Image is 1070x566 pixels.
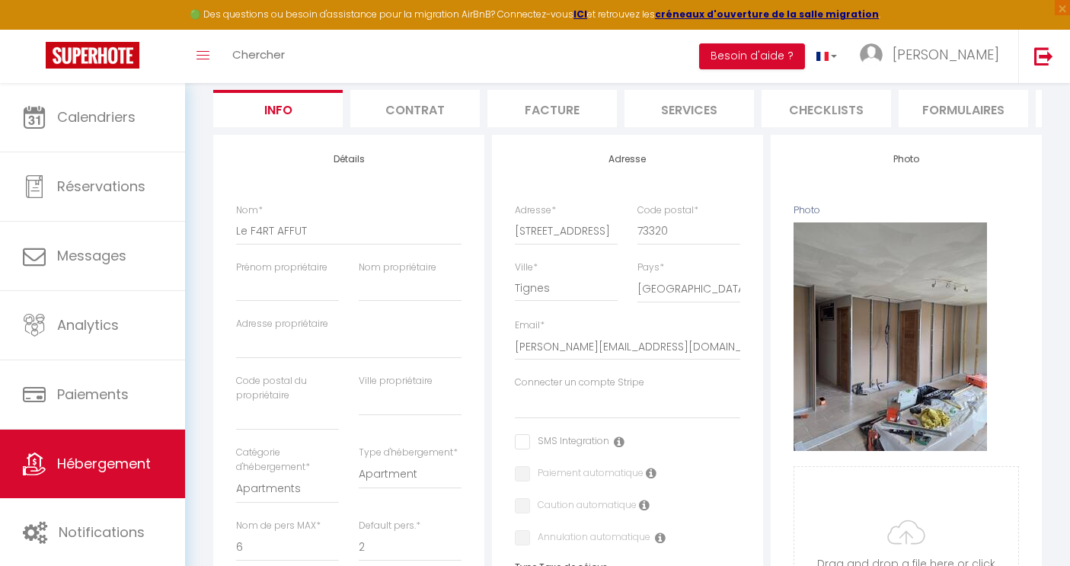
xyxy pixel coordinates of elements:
[359,374,433,389] label: Ville propriétaire
[624,90,754,127] li: Services
[487,90,617,127] li: Facture
[213,90,343,127] li: Info
[359,261,436,275] label: Nom propriétaire
[794,154,1019,165] h4: Photo
[221,30,296,83] a: Chercher
[236,446,339,475] label: Catégorie d'hébergement
[236,519,321,533] label: Nom de pers MAX
[232,46,285,62] span: Chercher
[1034,46,1053,66] img: logout
[573,8,587,21] a: ICI
[530,466,644,483] label: Paiement automatique
[848,30,1018,83] a: ... [PERSON_NAME]
[57,177,145,196] span: Réservations
[530,498,637,515] label: Caution automatique
[57,315,119,334] span: Analytics
[860,43,883,66] img: ...
[637,203,698,218] label: Code postal
[794,203,820,218] label: Photo
[515,318,545,333] label: Email
[515,261,538,275] label: Ville
[515,376,644,390] label: Connecter un compte Stripe
[59,523,145,542] span: Notifications
[236,261,327,275] label: Prénom propriétaire
[236,317,328,331] label: Adresse propriétaire
[515,203,556,218] label: Adresse
[46,42,139,69] img: Super Booking
[236,154,462,165] h4: Détails
[57,246,126,265] span: Messages
[655,8,879,21] a: créneaux d'ouverture de la salle migration
[637,261,664,275] label: Pays
[236,203,263,218] label: Nom
[57,107,136,126] span: Calendriers
[899,90,1028,127] li: Formulaires
[57,454,151,473] span: Hébergement
[236,374,339,403] label: Code postal du propriétaire
[350,90,480,127] li: Contrat
[515,154,740,165] h4: Adresse
[57,385,129,404] span: Paiements
[12,6,58,52] button: Ouvrir le widget de chat LiveChat
[762,90,891,127] li: Checklists
[893,45,999,64] span: [PERSON_NAME]
[359,519,420,533] label: Default pers.
[359,446,458,460] label: Type d'hébergement
[699,43,805,69] button: Besoin d'aide ?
